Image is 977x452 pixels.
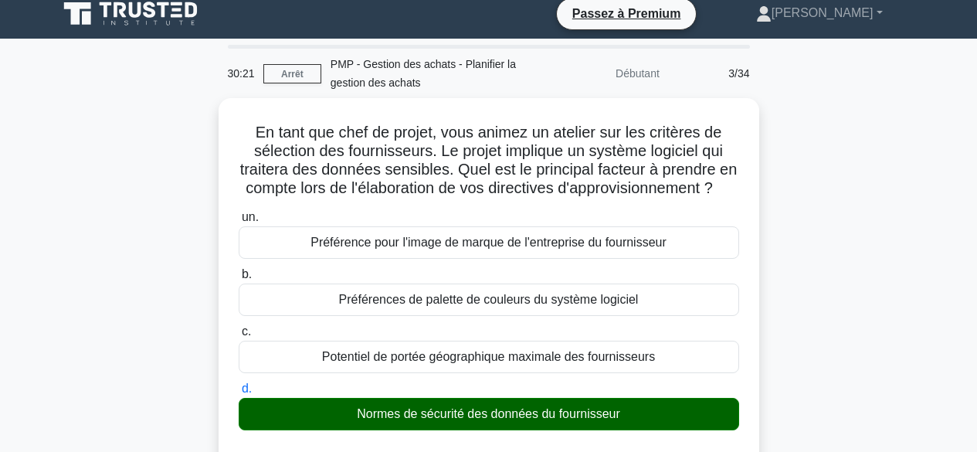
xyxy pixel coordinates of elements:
font: c. [242,325,251,338]
font: En tant que chef de projet, vous animez un atelier sur les critères de sélection des fournisseurs... [240,124,738,196]
font: Préférences de palette de couleurs du système logiciel [339,293,639,306]
font: 30:21 [228,67,255,80]
font: Passez à Premium [572,7,681,20]
a: Passez à Premium [563,4,690,23]
font: Normes de sécurité des données du fournisseur [357,407,620,420]
font: un. [242,210,259,223]
a: Arrêt [263,64,321,83]
font: d. [242,382,252,395]
font: Préférence pour l'image de marque de l'entreprise du fournisseur [310,236,667,249]
font: PMP - Gestion des achats - Planifier la gestion des achats [331,58,516,89]
font: Débutant [616,67,660,80]
font: Arrêt [281,69,304,80]
font: 3/34 [728,67,749,80]
font: b. [242,267,252,280]
font: Potentiel de portée géographique maximale des fournisseurs [322,350,655,363]
font: [PERSON_NAME] [772,6,874,19]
